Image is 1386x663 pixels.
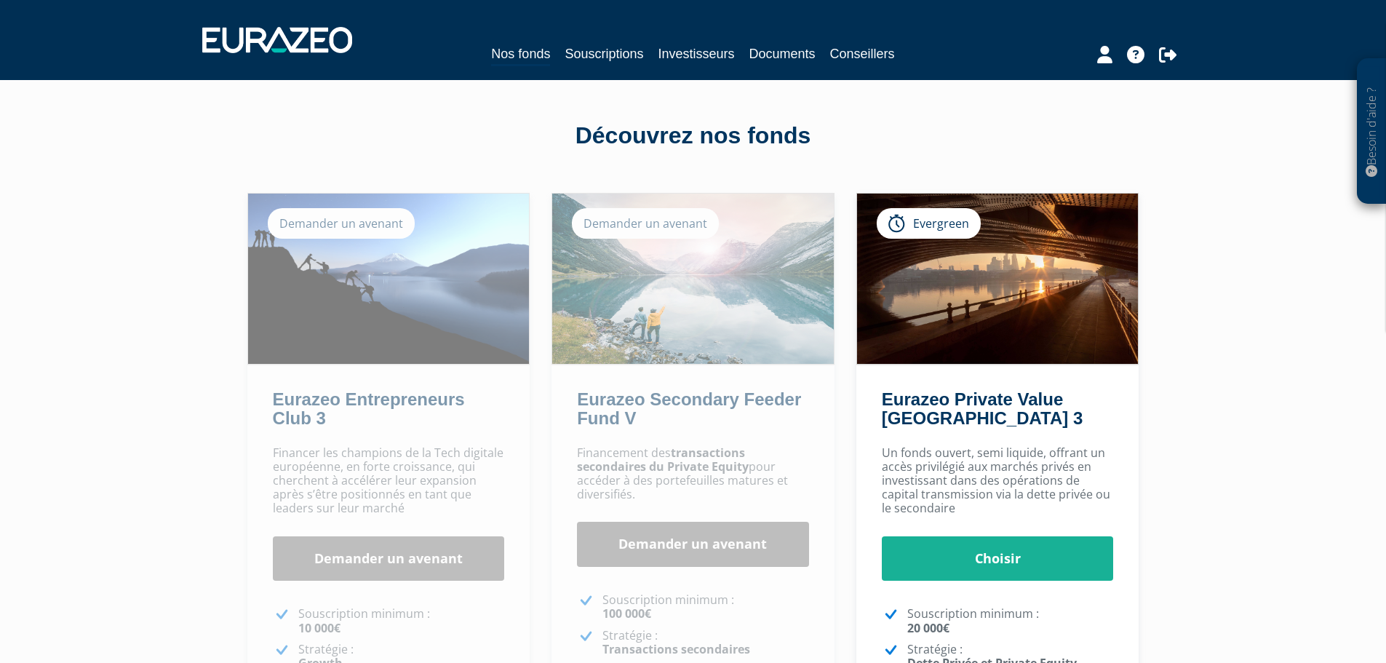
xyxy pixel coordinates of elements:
div: Demander un avenant [572,208,719,239]
img: Eurazeo Secondary Feeder Fund V [552,194,834,364]
a: Choisir [882,536,1114,581]
p: Financer les champions de la Tech digitale européenne, en forte croissance, qui cherchent à accél... [273,446,505,516]
a: Conseillers [830,44,895,64]
a: Nos fonds [491,44,550,66]
p: Besoin d'aide ? [1363,66,1380,197]
p: Souscription minimum : [907,607,1114,635]
strong: Transactions secondaires [602,641,750,657]
a: Demander un avenant [577,522,809,567]
p: Souscription minimum : [602,593,809,621]
a: Investisseurs [658,44,734,64]
strong: 10 000€ [298,620,340,636]
a: Documents [749,44,816,64]
a: Souscriptions [565,44,643,64]
p: Financement des pour accéder à des portefeuilles matures et diversifiés. [577,446,809,502]
a: Eurazeo Private Value [GEOGRAPHIC_DATA] 3 [882,389,1083,428]
a: Eurazeo Entrepreneurs Club 3 [273,389,465,428]
div: Evergreen [877,208,981,239]
p: Souscription minimum : [298,607,505,635]
strong: transactions secondaires du Private Equity [577,445,749,475]
div: Demander un avenant [268,208,415,239]
img: 1732889491-logotype_eurazeo_blanc_rvb.png [202,27,352,53]
a: Eurazeo Secondary Feeder Fund V [577,389,801,428]
p: Stratégie : [602,629,809,656]
img: Eurazeo Private Value Europe 3 [857,194,1139,364]
strong: 20 000€ [907,620,949,636]
a: Demander un avenant [273,536,505,581]
p: Un fonds ouvert, semi liquide, offrant un accès privilégié aux marchés privés en investissant dan... [882,446,1114,516]
img: Eurazeo Entrepreneurs Club 3 [248,194,530,364]
strong: 100 000€ [602,606,651,622]
div: Découvrez nos fonds [279,119,1108,153]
